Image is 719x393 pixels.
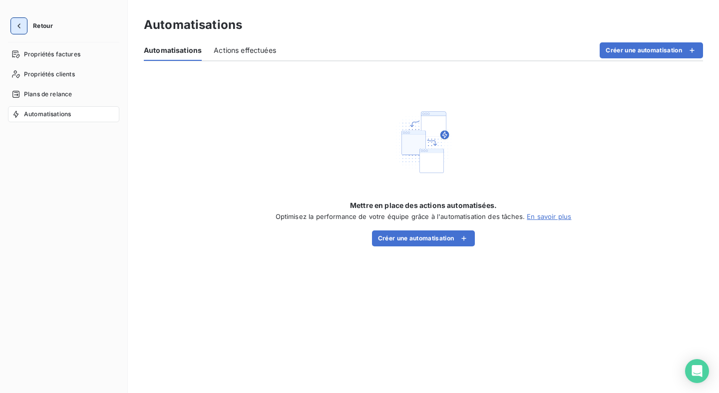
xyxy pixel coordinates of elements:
a: Propriétés factures [8,46,119,62]
button: Retour [8,18,61,34]
span: Mettre en place des actions automatisées. [350,200,497,210]
img: Empty state [391,110,455,175]
h3: Automatisations [144,16,242,34]
span: Automatisations [24,110,71,119]
span: Propriétés factures [24,50,80,59]
a: Plans de relance [8,86,119,102]
span: Plans de relance [24,90,72,99]
span: Propriétés clients [24,70,75,79]
button: Créer une automatisation [372,230,475,246]
a: Propriétés clients [8,66,119,82]
span: Automatisations [144,45,202,55]
a: En savoir plus [527,212,571,220]
span: Retour [33,23,53,29]
a: Automatisations [8,106,119,122]
span: Optimisez la performance de votre équipe grâce à l'automatisation des tâches. [276,212,525,220]
button: Créer une automatisation [600,42,703,58]
div: Open Intercom Messenger [685,359,709,383]
span: Actions effectuées [214,45,276,55]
